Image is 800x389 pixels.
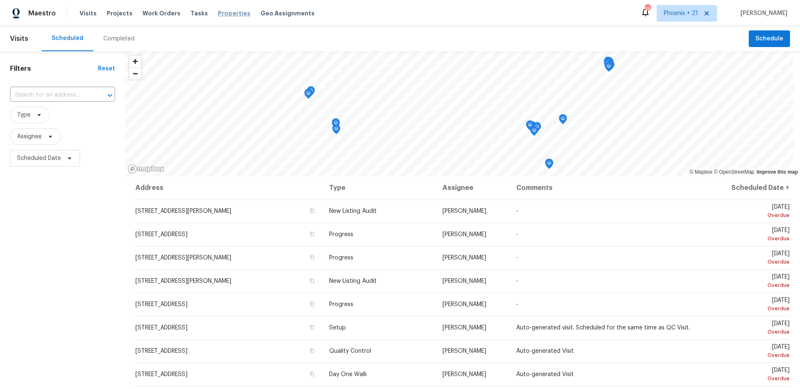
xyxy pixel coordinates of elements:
div: Map marker [533,122,541,135]
div: Map marker [605,62,613,75]
span: Type [17,111,30,119]
button: Copy Address [308,207,316,214]
span: - [516,302,518,307]
span: [PERSON_NAME] [442,232,486,237]
span: Work Orders [142,9,180,17]
a: Improve this map [757,169,798,175]
th: Scheduled Date ↑ [706,176,790,199]
canvas: Map [125,51,794,176]
button: Copy Address [308,347,316,354]
span: Progress [329,302,353,307]
span: Phoenix + 21 [664,9,698,17]
button: Zoom in [129,55,141,67]
span: [PERSON_NAME] [442,325,486,331]
span: [DATE] [712,227,790,243]
span: [STREET_ADDRESS][PERSON_NAME] [135,255,231,261]
h1: Filters [10,65,98,73]
div: Map marker [604,59,612,72]
div: Map marker [559,114,567,127]
span: [DATE] [712,297,790,313]
span: [PERSON_NAME] [442,348,486,354]
span: - [516,278,518,284]
span: Auto-generated Visit [516,372,574,377]
span: [PERSON_NAME] [442,208,486,214]
button: Copy Address [308,230,316,238]
span: Scheduled Date [17,154,61,162]
span: Assignee [17,132,42,141]
span: Progress [329,255,353,261]
span: Auto-generated Visit [516,348,574,354]
button: Copy Address [308,277,316,284]
span: [DATE] [712,274,790,289]
div: Overdue [712,234,790,243]
span: [PERSON_NAME] [737,9,787,17]
span: Maestro [28,9,56,17]
div: 353 [645,5,650,13]
span: [DATE] [712,367,790,383]
span: [STREET_ADDRESS] [135,372,187,377]
span: [STREET_ADDRESS][PERSON_NAME] [135,278,231,284]
div: Map marker [604,57,612,70]
div: Overdue [712,374,790,383]
span: [DATE] [712,321,790,336]
span: - [516,232,518,237]
div: Overdue [712,258,790,266]
span: [DATE] [712,204,790,219]
span: [STREET_ADDRESS] [135,232,187,237]
div: Overdue [712,304,790,313]
span: Visits [10,30,28,48]
button: Copy Address [308,370,316,378]
span: [PERSON_NAME] [442,255,486,261]
span: Setup [329,325,346,331]
span: Properties [218,9,250,17]
button: Open [104,90,116,101]
span: Visits [80,9,97,17]
a: OpenStreetMap [714,169,754,175]
div: Overdue [712,211,790,219]
span: [PERSON_NAME] [442,302,486,307]
span: New Listing Audit [329,278,377,284]
input: Search for an address... [10,89,92,102]
span: [STREET_ADDRESS] [135,348,187,354]
span: Tasks [190,10,208,16]
div: Overdue [712,281,790,289]
span: [DATE] [712,344,790,359]
button: Copy Address [308,300,316,308]
span: Geo Assignments [260,9,315,17]
span: - [516,255,518,261]
span: [STREET_ADDRESS] [135,325,187,331]
span: [STREET_ADDRESS] [135,302,187,307]
span: - [516,208,518,214]
div: Map marker [304,89,312,102]
button: Copy Address [308,324,316,331]
span: New Listing Audit [329,208,377,214]
div: Map marker [545,159,553,172]
button: Copy Address [308,254,316,261]
button: Schedule [749,30,790,47]
button: Zoom out [129,67,141,80]
span: Projects [107,9,132,17]
span: [PERSON_NAME] [442,372,486,377]
div: Map marker [606,60,615,73]
a: Mapbox homepage [127,164,164,174]
span: [STREET_ADDRESS][PERSON_NAME] [135,208,231,214]
th: Assignee [436,176,509,199]
span: Schedule [755,34,783,44]
span: Quality Control [329,348,371,354]
th: Address [135,176,322,199]
a: Mapbox [690,169,712,175]
div: Map marker [307,86,315,99]
div: Map marker [526,120,534,133]
span: Auto-generated visit. Scheduled for the same time as QC Visit. [516,325,690,331]
div: Completed [103,35,135,43]
th: Comments [510,176,706,199]
div: Overdue [712,351,790,359]
span: [DATE] [712,251,790,266]
div: Reset [98,65,115,73]
span: Progress [329,232,353,237]
span: Day One Walk [329,372,367,377]
div: Overdue [712,328,790,336]
div: Scheduled [52,34,83,42]
th: Type [322,176,436,199]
